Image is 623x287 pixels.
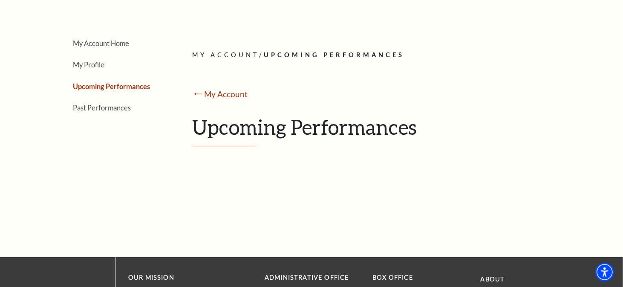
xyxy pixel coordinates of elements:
a: My Account Home [73,39,129,47]
p: BOX OFFICE [372,273,467,283]
a: Past Performances [73,104,131,112]
a: My Profile [73,61,104,69]
span: Upcoming Performances [264,51,404,58]
div: Accessibility Menu [595,263,614,281]
a: About [481,275,505,283]
p: Administrative Office [265,273,360,283]
a: Upcoming Performances [73,82,150,90]
mark: ⭠ [192,88,204,101]
p: OUR MISSION [128,273,235,283]
h1: Upcoming Performances [192,115,569,146]
p: / [192,50,569,61]
a: My Account [205,89,248,99]
span: My Account [192,51,259,58]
